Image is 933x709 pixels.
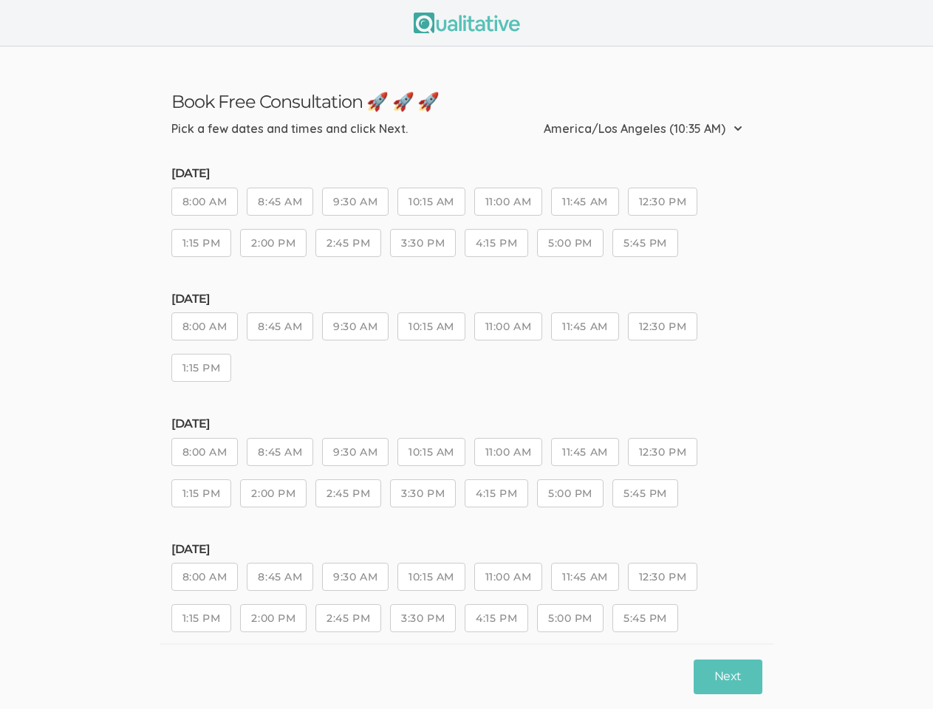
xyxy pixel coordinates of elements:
button: 4:15 PM [465,479,528,507]
button: 12:30 PM [628,188,697,216]
button: 10:15 AM [397,438,465,466]
button: 11:00 AM [474,188,542,216]
button: 11:45 AM [551,438,618,466]
button: 11:45 AM [551,188,618,216]
button: 2:45 PM [315,479,381,507]
button: 8:00 AM [171,312,239,340]
button: 8:00 AM [171,438,239,466]
button: 5:45 PM [612,604,678,632]
button: 11:00 AM [474,563,542,591]
button: 12:30 PM [628,438,697,466]
h3: Book Free Consultation 🚀 🚀 🚀 [171,91,762,112]
button: 1:15 PM [171,354,232,382]
button: 5:45 PM [612,479,678,507]
button: 2:45 PM [315,604,381,632]
button: 9:30 AM [322,188,389,216]
button: 11:45 AM [551,563,618,591]
button: 8:45 AM [247,188,313,216]
button: 3:30 PM [390,479,456,507]
button: 10:15 AM [397,312,465,340]
button: 2:00 PM [240,229,307,257]
button: 2:00 PM [240,479,307,507]
button: 3:30 PM [390,604,456,632]
button: 1:15 PM [171,479,232,507]
button: Next [694,660,762,694]
div: Pick a few dates and times and click Next. [171,120,408,137]
button: 2:45 PM [315,229,381,257]
button: 5:00 PM [537,479,604,507]
button: 9:30 AM [322,312,389,340]
button: 11:00 AM [474,438,542,466]
button: 8:00 AM [171,563,239,591]
button: 12:30 PM [628,312,697,340]
img: Qualitative [414,13,520,33]
button: 4:15 PM [465,604,528,632]
button: 4:15 PM [465,229,528,257]
button: 5:00 PM [537,229,604,257]
button: 5:45 PM [612,229,678,257]
button: 10:15 AM [397,188,465,216]
button: 2:00 PM [240,604,307,632]
h5: [DATE] [171,417,762,431]
button: 12:30 PM [628,563,697,591]
button: 8:45 AM [247,438,313,466]
button: 5:00 PM [537,604,604,632]
button: 10:15 AM [397,563,465,591]
button: 1:15 PM [171,604,232,632]
button: 9:30 AM [322,438,389,466]
h5: [DATE] [171,543,762,556]
button: 9:30 AM [322,563,389,591]
h5: [DATE] [171,292,762,306]
button: 11:00 AM [474,312,542,340]
button: 1:15 PM [171,229,232,257]
h5: [DATE] [171,167,762,180]
button: 11:45 AM [551,312,618,340]
button: 8:45 AM [247,312,313,340]
button: 8:45 AM [247,563,313,591]
button: 8:00 AM [171,188,239,216]
button: 3:30 PM [390,229,456,257]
